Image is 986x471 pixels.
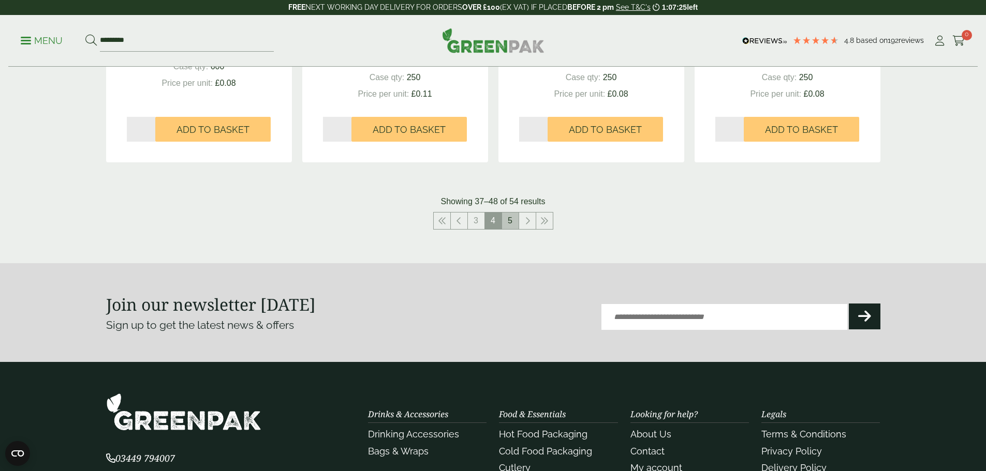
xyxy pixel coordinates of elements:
[765,124,838,135] span: Add to Basket
[411,89,432,98] span: £0.11
[468,212,484,229] a: 3
[373,124,446,135] span: Add to Basket
[106,293,316,315] strong: Join our newsletter [DATE]
[176,124,249,135] span: Add to Basket
[742,37,787,44] img: REVIEWS.io
[368,429,459,439] a: Drinking Accessories
[499,429,587,439] a: Hot Food Packaging
[442,28,544,53] img: GreenPak Supplies
[567,3,614,11] strong: BEFORE 2 pm
[952,36,965,46] i: Cart
[351,117,467,142] button: Add to Basket
[407,73,421,82] span: 250
[368,446,429,457] a: Bags & Wraps
[502,212,519,229] a: 5
[844,36,856,44] span: 4.8
[211,62,225,71] span: 600
[106,454,175,464] a: 03449 794007
[687,3,698,11] span: left
[358,89,409,98] span: Price per unit:
[630,446,665,457] a: Contact
[750,89,801,98] span: Price per unit:
[106,452,175,464] span: 03449 794007
[603,73,617,82] span: 250
[616,3,651,11] a: See T&C's
[804,89,825,98] span: £0.08
[899,36,924,44] span: reviews
[441,195,546,208] p: Showing 37–48 of 54 results
[792,36,839,45] div: 4.8 Stars
[856,36,888,44] span: Based on
[288,3,305,11] strong: FREE
[569,124,642,135] span: Add to Basket
[173,62,209,71] span: Case qty:
[962,30,972,40] span: 0
[485,212,502,229] span: 4
[762,73,797,82] span: Case qty:
[21,35,63,47] p: Menu
[952,33,965,49] a: 0
[744,117,859,142] button: Add to Basket
[161,79,213,87] span: Price per unit:
[21,35,63,45] a: Menu
[608,89,628,98] span: £0.08
[888,36,899,44] span: 192
[370,73,405,82] span: Case qty:
[761,429,846,439] a: Terms & Conditions
[761,446,822,457] a: Privacy Policy
[548,117,663,142] button: Add to Basket
[554,89,605,98] span: Price per unit:
[215,79,236,87] span: £0.08
[499,446,592,457] a: Cold Food Packaging
[799,73,813,82] span: 250
[566,73,601,82] span: Case qty:
[462,3,500,11] strong: OVER £100
[630,429,671,439] a: About Us
[106,317,454,333] p: Sign up to get the latest news & offers
[106,393,261,431] img: GreenPak Supplies
[662,3,687,11] span: 1:07:25
[155,117,271,142] button: Add to Basket
[5,441,30,466] button: Open CMP widget
[933,36,946,46] i: My Account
